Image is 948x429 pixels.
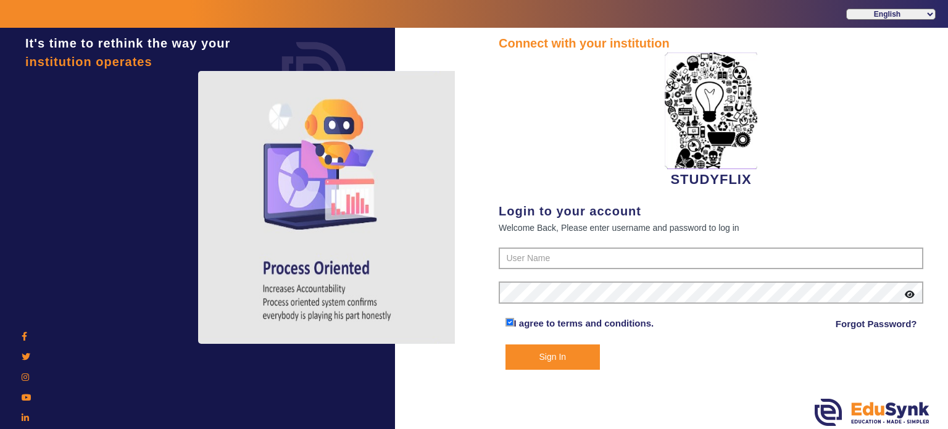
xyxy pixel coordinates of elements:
[514,318,654,328] a: I agree to terms and conditions.
[815,399,929,426] img: edusynk.png
[499,52,923,190] div: STUDYFLIX
[836,317,917,331] a: Forgot Password?
[25,36,230,50] span: It's time to rethink the way your
[499,248,923,270] input: User Name
[499,34,923,52] div: Connect with your institution
[499,220,923,235] div: Welcome Back, Please enter username and password to log in
[505,344,601,370] button: Sign In
[268,28,360,120] img: login.png
[25,55,152,69] span: institution operates
[198,71,457,344] img: login4.png
[499,202,923,220] div: Login to your account
[665,52,757,169] img: 2da83ddf-6089-4dce-a9e2-416746467bdd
